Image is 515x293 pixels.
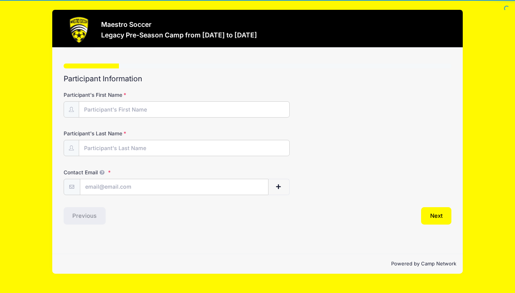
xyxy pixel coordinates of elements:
[64,74,452,83] h2: Participant Information
[101,20,257,28] h3: Maestro Soccer
[64,130,193,137] label: Participant's Last Name
[79,140,290,156] input: Participant's Last Name
[421,207,452,225] button: Next
[80,179,268,195] input: email@email.com
[79,101,290,118] input: Participant's First Name
[64,91,193,99] label: Participant's First Name
[64,169,193,176] label: Contact Email
[59,260,457,268] p: Powered by Camp Network
[101,31,257,39] h3: Legacy Pre-Season Camp from [DATE] to [DATE]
